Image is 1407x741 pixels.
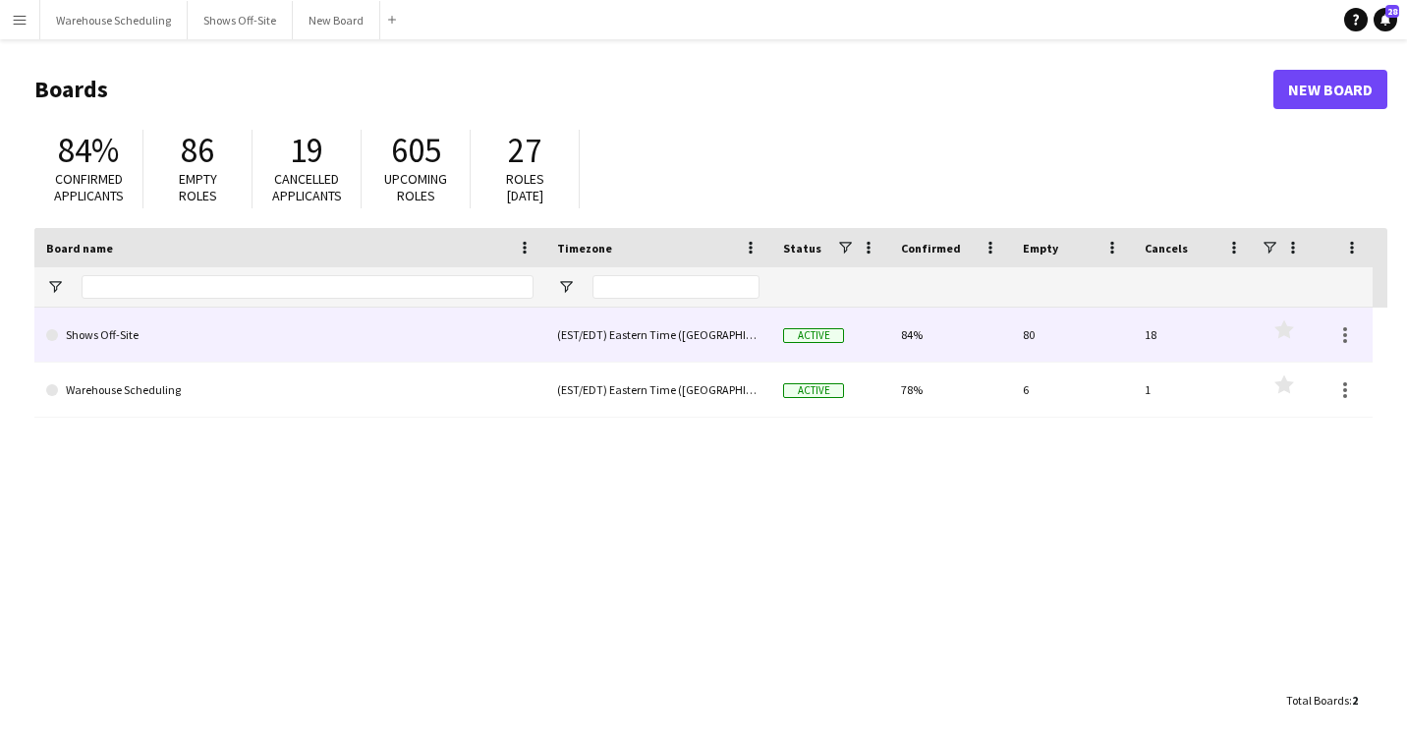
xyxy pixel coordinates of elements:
[783,383,844,398] span: Active
[1011,308,1133,362] div: 80
[545,308,771,362] div: (EST/EDT) Eastern Time ([GEOGRAPHIC_DATA] & [GEOGRAPHIC_DATA])
[179,170,217,204] span: Empty roles
[82,275,534,299] input: Board name Filter Input
[1352,693,1358,708] span: 2
[901,241,961,256] span: Confirmed
[506,170,544,204] span: Roles [DATE]
[391,129,441,172] span: 605
[384,170,447,204] span: Upcoming roles
[40,1,188,39] button: Warehouse Scheduling
[1286,693,1349,708] span: Total Boards
[1385,5,1399,18] span: 28
[1145,241,1188,256] span: Cancels
[1286,681,1358,719] div: :
[293,1,380,39] button: New Board
[181,129,214,172] span: 86
[557,278,575,296] button: Open Filter Menu
[46,241,113,256] span: Board name
[783,328,844,343] span: Active
[272,170,342,204] span: Cancelled applicants
[1133,308,1255,362] div: 18
[1011,363,1133,417] div: 6
[508,129,541,172] span: 27
[46,363,534,418] a: Warehouse Scheduling
[1023,241,1058,256] span: Empty
[783,241,821,256] span: Status
[58,129,119,172] span: 84%
[889,363,1011,417] div: 78%
[290,129,323,172] span: 19
[54,170,124,204] span: Confirmed applicants
[592,275,760,299] input: Timezone Filter Input
[1374,8,1397,31] a: 28
[557,241,612,256] span: Timezone
[545,363,771,417] div: (EST/EDT) Eastern Time ([GEOGRAPHIC_DATA] & [GEOGRAPHIC_DATA])
[1133,363,1255,417] div: 1
[889,308,1011,362] div: 84%
[1273,70,1387,109] a: New Board
[34,75,1273,104] h1: Boards
[46,278,64,296] button: Open Filter Menu
[188,1,293,39] button: Shows Off-Site
[46,308,534,363] a: Shows Off-Site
